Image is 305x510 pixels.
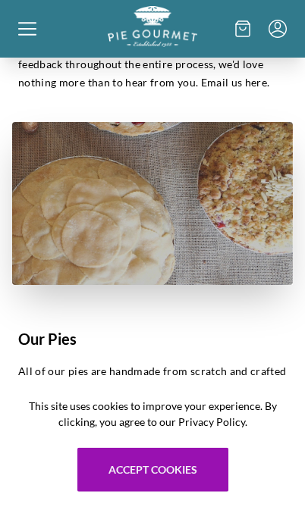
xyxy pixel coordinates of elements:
button: Menu [269,20,287,38]
span: This site uses cookies to improve your experience. By clicking, you agree to our Privacy Policy. [18,398,287,430]
a: Logo [108,35,197,49]
img: logo [108,6,197,47]
button: Accept cookies [77,448,228,492]
img: story [12,122,293,285]
h1: Our Pies [18,327,287,350]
